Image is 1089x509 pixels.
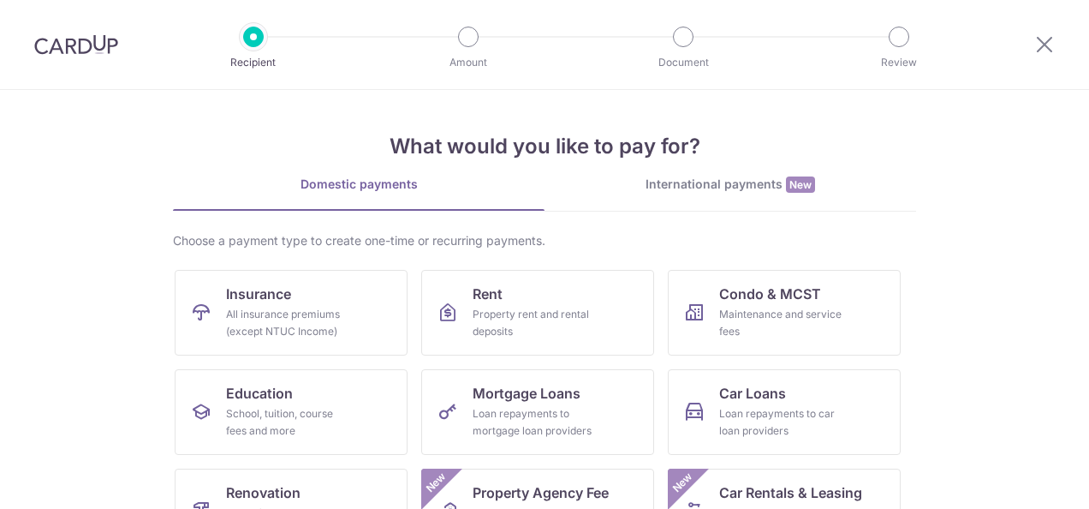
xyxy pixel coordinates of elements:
span: Renovation [226,482,301,503]
span: Insurance [226,284,291,304]
div: Loan repayments to car loan providers [719,405,842,440]
div: School, tuition, course fees and more [226,405,349,440]
div: Loan repayments to mortgage loan providers [473,405,596,440]
div: International payments [544,176,916,194]
span: New [422,469,450,497]
div: Property rent and rental deposits [473,306,596,340]
a: RentProperty rent and rental deposits [421,270,654,356]
div: All insurance premiums (except NTUC Income) [226,306,349,340]
p: Recipient [190,54,317,71]
span: Mortgage Loans [473,383,580,404]
span: Education [226,383,293,404]
span: Car Loans [719,383,786,404]
div: Maintenance and service fees [719,306,842,340]
span: Condo & MCST [719,284,821,304]
img: CardUp [34,34,118,55]
p: Review [836,54,962,71]
a: EducationSchool, tuition, course fees and more [175,369,408,455]
span: Property Agency Fee [473,482,609,503]
a: Car LoansLoan repayments to car loan providers [668,369,901,455]
a: Condo & MCSTMaintenance and service fees [668,270,901,356]
a: Mortgage LoansLoan repayments to mortgage loan providers [421,369,654,455]
span: New [786,177,815,193]
span: Car Rentals & Leasing [719,482,862,503]
p: Amount [405,54,532,71]
p: Document [620,54,747,71]
a: InsuranceAll insurance premiums (except NTUC Income) [175,270,408,356]
div: Domestic payments [173,176,544,193]
span: New [669,469,697,497]
h4: What would you like to pay for? [173,131,916,162]
div: Choose a payment type to create one-time or recurring payments. [173,232,916,249]
span: Rent [473,284,503,304]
